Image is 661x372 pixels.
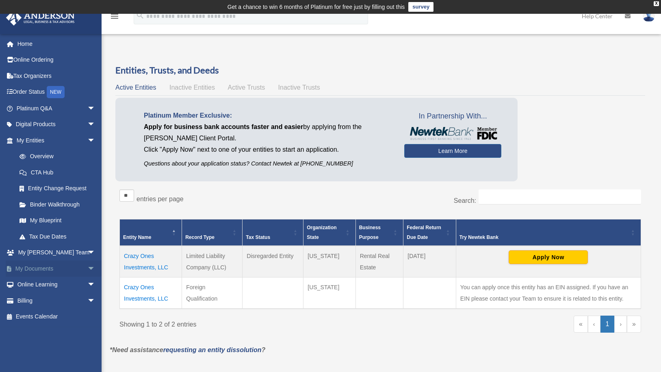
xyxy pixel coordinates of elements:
span: Tax Status [246,234,270,240]
a: Binder Walkthrough [11,196,104,213]
span: Apply for business bank accounts faster and easier [144,123,303,130]
a: Last [627,316,641,333]
td: [US_STATE] [303,277,355,309]
span: Active Entities [115,84,156,91]
th: Record Type: Activate to sort [182,219,243,246]
span: arrow_drop_down [87,292,104,309]
a: menu [110,14,119,21]
a: Digital Productsarrow_drop_down [6,116,108,133]
img: User Pic [643,10,655,22]
span: arrow_drop_down [87,245,104,261]
span: arrow_drop_down [87,260,104,277]
td: Rental Real Estate [355,246,403,277]
td: [DATE] [403,246,456,277]
td: Foreign Qualification [182,277,243,309]
div: Try Newtek Bank [459,232,628,242]
a: My Entitiesarrow_drop_down [6,132,104,148]
a: Entity Change Request [11,181,104,197]
span: arrow_drop_down [87,132,104,149]
a: Platinum Q&Aarrow_drop_down [6,100,108,116]
span: Inactive Trusts [278,84,320,91]
a: My [PERSON_NAME] Teamarrow_drop_down [6,245,108,261]
a: Tax Organizers [6,68,108,84]
span: In Partnership With... [404,110,501,123]
p: Click "Apply Now" next to one of your entities to start an application. [144,144,392,155]
a: Billingarrow_drop_down [6,292,108,309]
h3: Entities, Trusts, and Deeds [115,64,645,77]
th: Tax Status: Activate to sort [243,219,303,246]
a: Online Ordering [6,52,108,68]
i: search [136,11,145,20]
a: Online Learningarrow_drop_down [6,277,108,293]
span: Business Purpose [359,225,381,240]
th: Try Newtek Bank : Activate to sort [456,219,641,246]
img: NewtekBankLogoSM.png [408,127,497,140]
a: Overview [11,148,100,165]
p: Questions about your application status? Contact Newtek at [PHONE_NUMBER] [144,159,392,169]
span: arrow_drop_down [87,116,104,133]
span: Federal Return Due Date [407,225,441,240]
p: Platinum Member Exclusive: [144,110,392,121]
a: Order StatusNEW [6,84,108,101]
a: survey [408,2,433,12]
a: Learn More [404,144,501,158]
a: Home [6,36,108,52]
i: menu [110,11,119,21]
img: Anderson Advisors Platinum Portal [4,10,77,26]
td: Crazy Ones Investments, LLC [120,277,182,309]
a: First [574,316,588,333]
th: Federal Return Due Date: Activate to sort [403,219,456,246]
td: Disregarded Entity [243,246,303,277]
button: Apply Now [509,250,588,264]
label: entries per page [137,196,184,202]
td: Limited Liability Company (LLC) [182,246,243,277]
th: Business Purpose: Activate to sort [355,219,403,246]
a: Previous [588,316,600,333]
a: My Blueprint [11,213,104,229]
label: Search: [454,197,476,204]
div: Showing 1 to 2 of 2 entries [119,316,374,330]
span: Inactive Entities [169,84,215,91]
a: requesting an entity dissolution [163,346,262,353]
a: 1 [600,316,615,333]
a: Events Calendar [6,309,108,325]
span: Record Type [185,234,215,240]
td: [US_STATE] [303,246,355,277]
span: Organization State [307,225,336,240]
td: Crazy Ones Investments, LLC [120,246,182,277]
p: by applying from the [PERSON_NAME] Client Portal. [144,121,392,144]
th: Entity Name: Activate to invert sorting [120,219,182,246]
a: My Documentsarrow_drop_down [6,260,108,277]
span: Entity Name [123,234,151,240]
div: Get a chance to win 6 months of Platinum for free just by filling out this [228,2,405,12]
th: Organization State: Activate to sort [303,219,355,246]
div: close [654,1,659,6]
em: *Need assistance ? [110,346,265,353]
a: Tax Due Dates [11,228,104,245]
span: arrow_drop_down [87,277,104,293]
a: CTA Hub [11,164,104,181]
span: arrow_drop_down [87,100,104,117]
span: Active Trusts [228,84,265,91]
a: Next [614,316,627,333]
div: NEW [47,86,65,98]
td: You can apply once this entity has an EIN assigned. If you have an EIN please contact your Team t... [456,277,641,309]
